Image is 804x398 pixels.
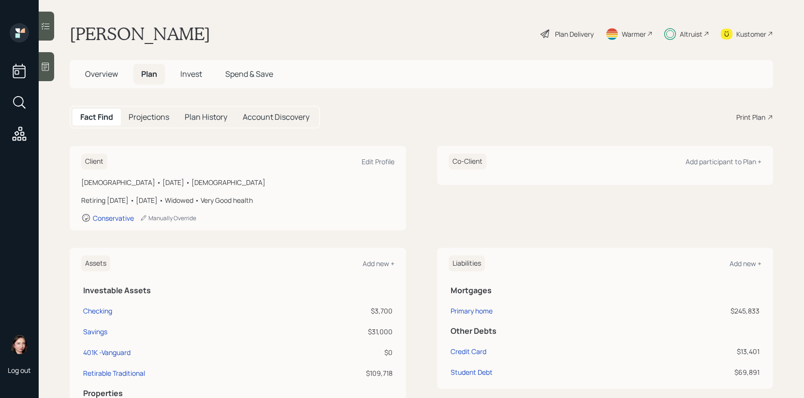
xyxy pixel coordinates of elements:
[736,112,765,122] div: Print Plan
[83,389,393,398] h5: Properties
[288,306,392,316] div: $3,700
[129,113,169,122] h5: Projections
[730,259,761,268] div: Add new +
[83,347,131,357] div: 401K -Vanguard
[81,195,395,205] div: Retiring [DATE] • [DATE] • Widowed • Very Good health
[555,29,594,39] div: Plan Delivery
[83,286,393,295] h5: Investable Assets
[736,29,766,39] div: Kustomer
[185,113,227,122] h5: Plan History
[451,327,760,336] h5: Other Debts
[180,69,202,79] span: Invest
[451,306,493,316] div: Primary home
[449,256,485,271] h6: Liabilities
[451,367,493,377] div: Student Debt
[633,306,760,316] div: $245,833
[141,69,157,79] span: Plan
[288,347,392,357] div: $0
[93,213,134,223] div: Conservative
[680,29,702,39] div: Altruist
[451,286,760,295] h5: Mortgages
[451,346,486,356] div: Credit Card
[140,214,196,222] div: Manually Override
[81,256,110,271] h6: Assets
[10,335,29,354] img: aleksandra-headshot.png
[81,154,107,170] h6: Client
[225,69,273,79] span: Spend & Save
[363,259,395,268] div: Add new +
[80,113,113,122] h5: Fact Find
[81,177,395,187] div: [DEMOGRAPHIC_DATA] • [DATE] • [DEMOGRAPHIC_DATA]
[449,154,486,170] h6: Co-Client
[362,157,395,166] div: Edit Profile
[633,367,760,377] div: $69,891
[633,346,760,356] div: $13,401
[288,368,392,378] div: $109,718
[243,113,309,122] h5: Account Discovery
[8,366,31,375] div: Log out
[686,157,761,166] div: Add participant to Plan +
[288,327,392,337] div: $31,000
[622,29,646,39] div: Warmer
[83,327,107,337] div: Savings
[83,306,112,316] div: Checking
[83,368,145,378] div: Retirable Traditional
[70,23,210,44] h1: [PERSON_NAME]
[85,69,118,79] span: Overview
